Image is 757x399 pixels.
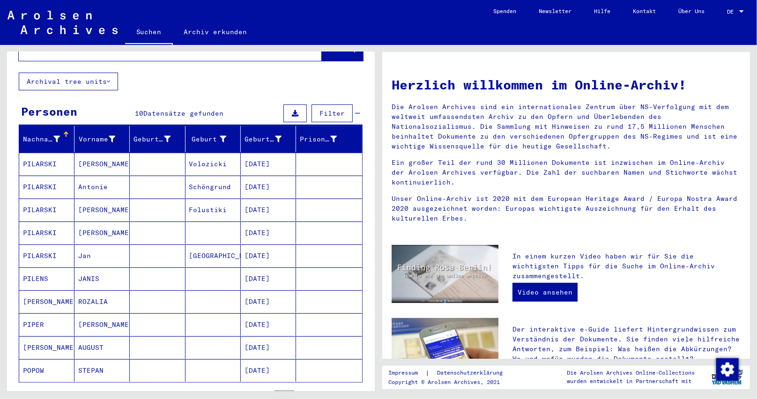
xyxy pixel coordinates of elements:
a: Impressum [388,368,425,378]
div: Geburtsname [134,134,171,144]
div: Nachname [23,132,74,147]
p: Die Arolsen Archives sind ein internationales Zentrum über NS-Verfolgung mit dem weltweit umfasse... [392,102,741,151]
mat-cell: Antonie [74,176,130,198]
mat-cell: [DATE] [241,267,296,290]
mat-cell: Schöngrund [186,176,241,198]
p: Die Arolsen Archives Online-Collections [567,369,695,377]
mat-cell: PIPER [19,313,74,336]
a: Video ansehen [512,283,578,302]
p: In einem kurzen Video haben wir für Sie die wichtigsten Tipps für die Suche im Online-Archiv zusa... [512,251,741,281]
div: Geburt‏ [189,132,240,147]
mat-cell: [DATE] [241,222,296,244]
a: Suchen [125,21,173,45]
mat-header-cell: Prisoner # [296,126,362,152]
mat-cell: [GEOGRAPHIC_DATA] [186,244,241,267]
mat-cell: [DATE] [241,336,296,359]
div: Personen [21,103,77,120]
mat-cell: [DATE] [241,153,296,175]
mat-cell: ROZALIA [74,290,130,313]
img: yv_logo.png [710,365,745,389]
mat-cell: [PERSON_NAME] [74,313,130,336]
img: video.jpg [392,245,498,303]
mat-cell: STEPAN [74,359,130,382]
mat-header-cell: Geburt‏ [186,126,241,152]
div: Vorname [78,132,129,147]
mat-header-cell: Nachname [19,126,74,152]
mat-header-cell: Vorname [74,126,130,152]
div: Geburt‏ [189,134,226,144]
mat-cell: [PERSON_NAME] [74,153,130,175]
span: Datensätze gefunden [143,109,223,118]
div: | [388,368,514,378]
mat-cell: PILENS [19,267,74,290]
mat-cell: POPOW [19,359,74,382]
mat-cell: JANIS [74,267,130,290]
mat-cell: [DATE] [241,176,296,198]
img: Zustimmung ändern [716,358,739,381]
mat-cell: [PERSON_NAME] [19,290,74,313]
span: 10 [135,109,143,118]
div: Geburtsname [134,132,185,147]
p: Unser Online-Archiv ist 2020 mit dem European Heritage Award / Europa Nostra Award 2020 ausgezeic... [392,194,741,223]
img: Arolsen_neg.svg [7,11,118,34]
mat-header-cell: Geburtsdatum [241,126,296,152]
mat-cell: [DATE] [241,244,296,267]
mat-cell: PILARSKI [19,153,74,175]
mat-cell: [PERSON_NAME] [19,336,74,359]
p: Der interaktive e-Guide liefert Hintergrundwissen zum Verständnis der Dokumente. Sie finden viele... [512,325,741,364]
mat-cell: [DATE] [241,199,296,221]
div: Nachname [23,134,60,144]
p: Ein großer Teil der rund 30 Millionen Dokumente ist inzwischen im Online-Archiv der Arolsen Archi... [392,158,741,187]
div: Prisoner # [300,134,337,144]
mat-cell: Volozicki [186,153,241,175]
button: Filter [312,104,353,122]
mat-cell: AUGUST [74,336,130,359]
div: Zustimmung ändern [716,358,738,380]
a: Datenschutzerklärung [430,368,514,378]
div: Geburtsdatum [245,134,282,144]
mat-cell: [PERSON_NAME] [74,222,130,244]
mat-cell: Jan [74,244,130,267]
mat-cell: [DATE] [241,313,296,336]
div: Prisoner # [300,132,351,147]
span: Filter [319,109,345,118]
img: eguide.jpg [392,318,498,390]
mat-cell: PILARSKI [19,244,74,267]
div: Geburtsdatum [245,132,296,147]
mat-cell: [PERSON_NAME] [74,199,130,221]
div: Vorname [78,134,115,144]
p: Copyright © Arolsen Archives, 2021 [388,378,514,386]
span: DE [727,8,737,15]
mat-cell: Folustiki [186,199,241,221]
mat-cell: PILARSKI [19,199,74,221]
h1: Herzlich willkommen im Online-Archiv! [392,75,741,95]
mat-header-cell: Geburtsname [130,126,185,152]
mat-cell: PILARSKI [19,176,74,198]
a: Archiv erkunden [173,21,259,43]
mat-cell: [DATE] [241,290,296,313]
p: wurden entwickelt in Partnerschaft mit [567,377,695,385]
mat-cell: PILARSKI [19,222,74,244]
mat-cell: [DATE] [241,359,296,382]
button: Archival tree units [19,73,118,90]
